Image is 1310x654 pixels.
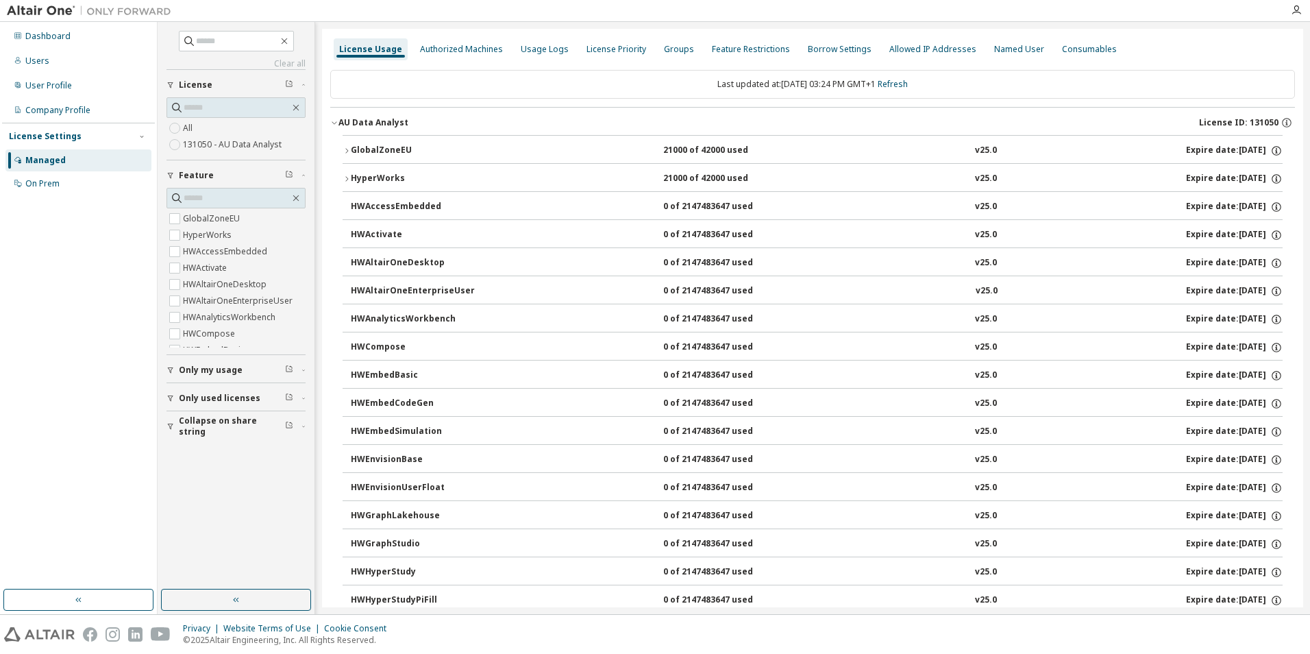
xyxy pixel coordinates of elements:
div: HWAccessEmbedded [351,201,474,213]
span: Only my usage [179,365,243,376]
div: License Settings [9,131,82,142]
button: HWCompose0 of 2147483647 usedv25.0Expire date:[DATE] [351,332,1283,363]
div: Expire date: [DATE] [1186,426,1283,438]
button: HWActivate0 of 2147483647 usedv25.0Expire date:[DATE] [351,220,1283,250]
button: HWGraphStudio0 of 2147483647 usedv25.0Expire date:[DATE] [351,529,1283,559]
div: Users [25,56,49,66]
div: Expire date: [DATE] [1186,201,1283,213]
div: Expire date: [DATE] [1186,538,1283,550]
div: HWAltairOneEnterpriseUser [351,285,475,298]
div: HWActivate [351,229,474,241]
button: HyperWorks21000 of 42000 usedv25.0Expire date:[DATE] [343,164,1283,194]
button: HWGraphLakehouse0 of 2147483647 usedv25.0Expire date:[DATE] [351,501,1283,531]
div: Consumables [1062,44,1117,55]
label: HWAltairOneDesktop [183,276,269,293]
div: 0 of 2147483647 used [663,341,787,354]
div: 0 of 2147483647 used [663,426,787,438]
div: 0 of 2147483647 used [663,229,787,241]
button: HWEmbedBasic0 of 2147483647 usedv25.0Expire date:[DATE] [351,361,1283,391]
div: v25.0 [975,229,997,241]
span: Clear filter [285,80,293,90]
div: HWEmbedSimulation [351,426,474,438]
span: Clear filter [285,393,293,404]
div: Named User [994,44,1044,55]
div: 0 of 2147483647 used [663,398,787,410]
div: Website Terms of Use [223,623,324,634]
div: v25.0 [975,426,997,438]
div: HWEnvisionUserFloat [351,482,474,494]
div: 0 of 2147483647 used [663,538,787,550]
div: User Profile [25,80,72,91]
label: GlobalZoneEU [183,210,243,227]
label: HyperWorks [183,227,234,243]
div: v25.0 [976,285,998,298]
button: Only my usage [166,355,306,385]
div: AU Data Analyst [338,117,408,128]
div: 0 of 2147483647 used [663,454,787,466]
label: HWAltairOneEnterpriseUser [183,293,295,309]
button: HWAnalyticsWorkbench0 of 2147483647 usedv25.0Expire date:[DATE] [351,304,1283,335]
a: Clear all [166,58,306,69]
label: HWAccessEmbedded [183,243,270,260]
div: HWEnvisionBase [351,454,474,466]
div: Expire date: [DATE] [1186,173,1283,185]
label: HWActivate [183,260,230,276]
button: AU Data AnalystLicense ID: 131050 [330,108,1295,138]
div: 0 of 2147483647 used [663,313,787,326]
div: v25.0 [975,594,997,607]
div: v25.0 [975,313,997,326]
div: HWGraphStudio [351,538,474,550]
span: Feature [179,170,214,181]
span: License [179,80,212,90]
div: HWEmbedBasic [351,370,474,382]
span: Only used licenses [179,393,260,404]
div: Expire date: [DATE] [1186,313,1283,326]
div: 0 of 2147483647 used [663,566,787,579]
label: HWEmbedBasic [183,342,247,359]
div: Expire date: [DATE] [1186,482,1283,494]
button: HWAltairOneEnterpriseUser0 of 2147483647 usedv25.0Expire date:[DATE] [351,276,1283,306]
p: © 2025 Altair Engineering, Inc. All Rights Reserved. [183,634,395,646]
div: HWAltairOneDesktop [351,257,474,269]
div: 0 of 2147483647 used [663,594,787,607]
div: Company Profile [25,105,90,116]
img: facebook.svg [83,627,97,642]
div: Expire date: [DATE] [1186,229,1283,241]
div: Privacy [183,623,223,634]
div: HWAnalyticsWorkbench [351,313,474,326]
div: v25.0 [975,454,997,466]
div: License Usage [339,44,402,55]
div: Expire date: [DATE] [1186,566,1283,579]
label: HWAnalyticsWorkbench [183,309,278,326]
button: HWEmbedCodeGen0 of 2147483647 usedv25.0Expire date:[DATE] [351,389,1283,419]
div: v25.0 [975,538,997,550]
div: 0 of 2147483647 used [663,257,787,269]
div: Last updated at: [DATE] 03:24 PM GMT+1 [330,70,1295,99]
img: altair_logo.svg [4,627,75,642]
div: Expire date: [DATE] [1186,257,1283,269]
button: GlobalZoneEU21000 of 42000 usedv25.0Expire date:[DATE] [343,136,1283,166]
label: HWCompose [183,326,238,342]
div: Expire date: [DATE] [1186,341,1283,354]
div: HWGraphLakehouse [351,510,474,522]
div: 0 of 2147483647 used [663,370,787,382]
div: Cookie Consent [324,623,395,634]
div: Expire date: [DATE] [1186,370,1283,382]
a: Refresh [878,78,908,90]
div: v25.0 [975,482,997,494]
div: HWEmbedCodeGen [351,398,474,410]
div: v25.0 [975,201,997,213]
button: Collapse on share string [166,411,306,441]
button: HWAltairOneDesktop0 of 2147483647 usedv25.0Expire date:[DATE] [351,248,1283,278]
div: Borrow Settings [808,44,872,55]
button: Feature [166,160,306,191]
div: GlobalZoneEU [351,145,474,157]
button: HWHyperStudyPiFill0 of 2147483647 usedv25.0Expire date:[DATE] [351,585,1283,616]
div: Expire date: [DATE] [1186,454,1283,466]
span: Collapse on share string [179,415,285,437]
div: HWHyperStudyPiFill [351,594,474,607]
img: instagram.svg [106,627,120,642]
div: 21000 of 42000 used [663,145,787,157]
div: Allowed IP Addresses [889,44,976,55]
div: 0 of 2147483647 used [663,510,787,522]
